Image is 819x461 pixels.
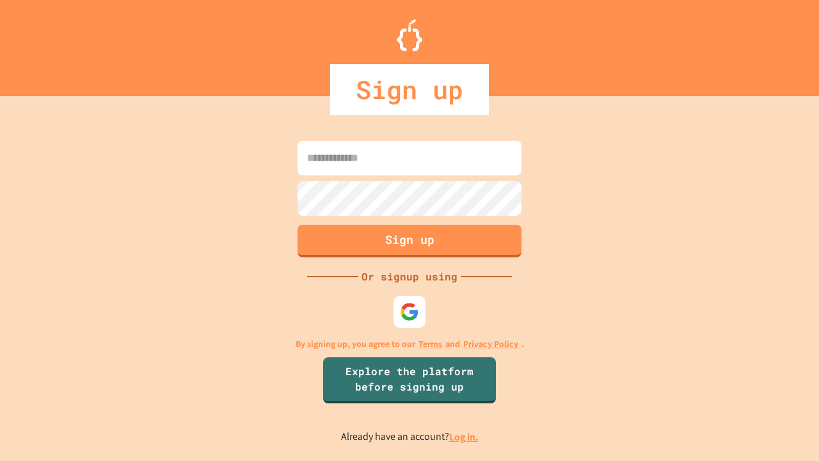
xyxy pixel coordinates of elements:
[358,269,461,284] div: Or signup using
[463,337,518,351] a: Privacy Policy
[418,337,442,351] a: Terms
[330,64,489,115] div: Sign up
[341,429,479,445] p: Already have an account?
[323,357,496,403] a: Explore the platform before signing up
[296,337,524,351] p: By signing up, you agree to our and .
[397,19,422,51] img: Logo.svg
[400,302,419,321] img: google-icon.svg
[449,430,479,444] a: Log in.
[298,225,521,257] button: Sign up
